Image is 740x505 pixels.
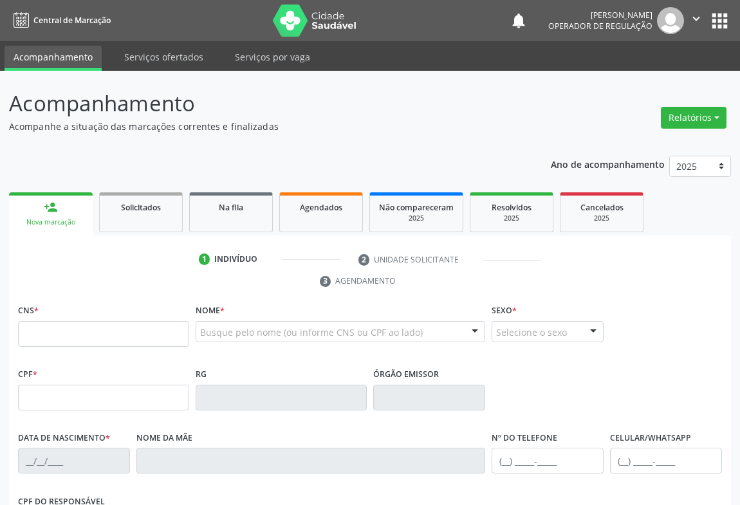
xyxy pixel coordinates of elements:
a: Serviços ofertados [115,46,212,68]
img: img [657,7,684,34]
a: Acompanhamento [5,46,102,71]
span: Na fila [219,202,243,213]
input: (__) _____-_____ [610,448,722,473]
p: Acompanhe a situação das marcações correntes e finalizadas [9,120,514,133]
span: Cancelados [580,202,624,213]
span: Solicitados [121,202,161,213]
p: Acompanhamento [9,87,514,120]
button:  [684,7,708,34]
div: 2025 [379,214,454,223]
input: (__) _____-_____ [492,448,604,473]
span: Central de Marcação [33,15,111,26]
p: Ano de acompanhamento [551,156,665,172]
span: Agendados [300,202,342,213]
span: Operador de regulação [548,21,652,32]
label: Órgão emissor [373,365,439,385]
div: person_add [44,200,58,214]
label: Celular/WhatsApp [610,428,691,448]
div: 2025 [479,214,544,223]
button: Relatórios [661,107,726,129]
div: 2025 [569,214,634,223]
label: Sexo [492,301,517,321]
a: Central de Marcação [9,10,111,31]
label: CPF [18,365,37,385]
label: CNS [18,301,39,321]
span: Resolvidos [492,202,532,213]
button: apps [708,10,731,32]
input: __/__/____ [18,448,130,473]
i:  [689,12,703,26]
span: Não compareceram [379,202,454,213]
a: Serviços por vaga [226,46,319,68]
label: RG [196,365,207,385]
span: Busque pelo nome (ou informe CNS ou CPF ao lado) [200,326,423,339]
div: [PERSON_NAME] [548,10,652,21]
button: notifications [510,12,528,30]
div: Nova marcação [18,217,84,227]
label: Nº do Telefone [492,428,557,448]
span: Selecione o sexo [496,326,567,339]
div: Indivíduo [214,253,257,265]
label: Nome da mãe [136,428,192,448]
div: 1 [199,253,210,265]
label: Nome [196,301,225,321]
label: Data de nascimento [18,428,110,448]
